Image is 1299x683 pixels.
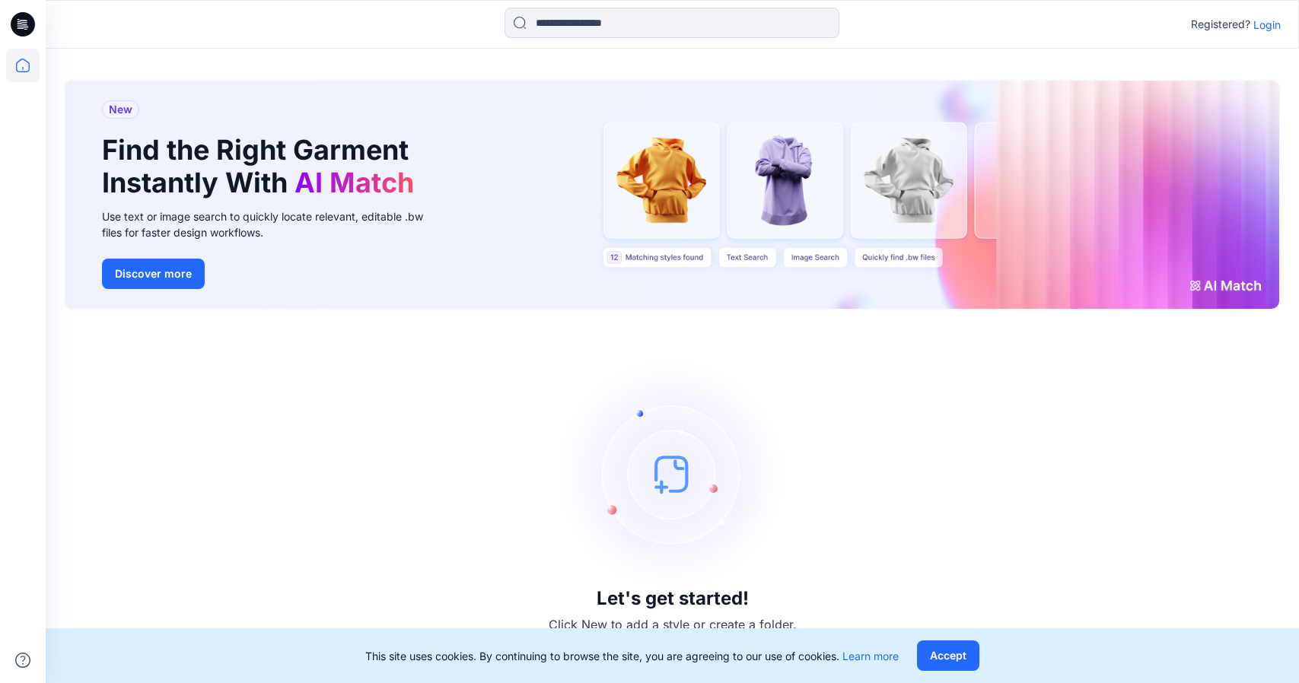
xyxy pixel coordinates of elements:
a: Learn more [842,650,899,662]
h3: Let's get started! [597,588,749,609]
img: empty-state-image.svg [559,360,787,588]
button: Accept [917,640,979,671]
span: AI Match [295,166,414,199]
h1: Find the Right Garment Instantly With [102,134,422,199]
p: Registered? [1191,15,1250,33]
div: Use text or image search to quickly locate relevant, editable .bw files for faster design workflows. [102,208,444,240]
p: This site uses cookies. By continuing to browse the site, you are agreeing to our use of cookies. [365,648,899,664]
button: Discover more [102,259,205,289]
span: New [109,100,132,119]
p: Login [1253,17,1281,33]
p: Click New to add a style or create a folder. [549,615,797,634]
